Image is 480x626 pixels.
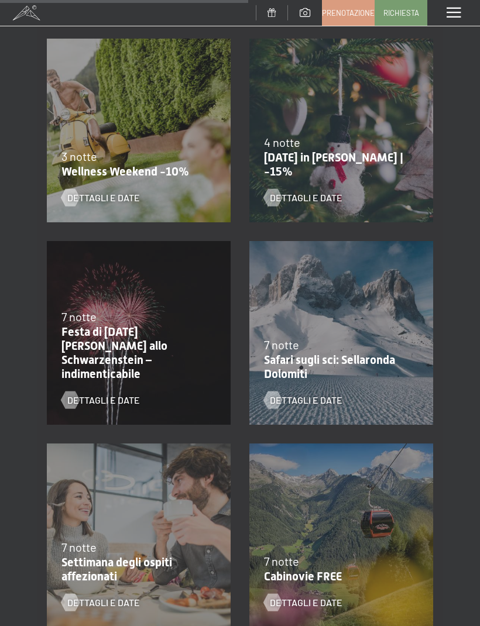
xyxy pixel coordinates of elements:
a: Dettagli e Date [264,191,342,204]
p: Settimana degli ospiti affezionati [61,555,210,583]
p: Cabinovie FREE [264,569,413,583]
span: Richiesta [383,8,419,18]
p: Safari sugli sci: Sellaronda Dolomiti [264,353,413,381]
a: Prenotazione [323,1,374,25]
span: Dettagli e Date [67,596,140,609]
span: 3 notte [61,149,97,163]
span: Dettagli e Date [270,191,342,204]
a: Dettagli e Date [61,394,140,407]
span: 7 notte [264,338,299,352]
span: Dettagli e Date [67,191,140,204]
a: Dettagli e Date [264,596,342,609]
a: Dettagli e Date [61,596,140,609]
a: Richiesta [375,1,427,25]
p: [DATE] in [PERSON_NAME] | -15% [264,150,413,178]
a: Dettagli e Date [61,191,140,204]
span: Dettagli e Date [270,596,342,609]
span: 7 notte [61,540,97,554]
p: Festa di [DATE][PERSON_NAME] allo Schwarzenstein – indimenticabile [61,325,210,381]
span: 4 notte [264,135,300,149]
span: Prenotazione [322,8,375,18]
span: 7 notte [264,554,299,568]
span: 7 notte [61,309,97,324]
p: Wellness Weekend -10% [61,164,210,178]
span: Dettagli e Date [67,394,140,407]
a: Dettagli e Date [264,394,342,407]
span: Dettagli e Date [270,394,342,407]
